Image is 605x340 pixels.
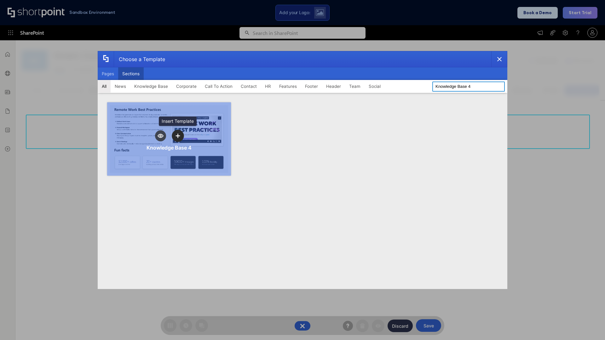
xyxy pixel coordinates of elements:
button: Team [345,80,365,93]
button: Pages [98,67,118,80]
div: Choose a Template [114,51,165,67]
div: template selector [98,51,507,289]
button: Features [275,80,301,93]
button: Call To Action [201,80,237,93]
button: Corporate [172,80,201,93]
button: Contact [237,80,261,93]
button: Knowledge Base [130,80,172,93]
button: News [111,80,130,93]
button: Sections [118,67,144,80]
input: Search [432,82,505,92]
button: Header [322,80,345,93]
button: All [98,80,111,93]
div: Knowledge Base 4 [147,144,192,151]
button: Social [365,80,385,93]
button: Footer [301,80,322,93]
button: HR [261,80,275,93]
iframe: Chat Widget [573,310,605,340]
